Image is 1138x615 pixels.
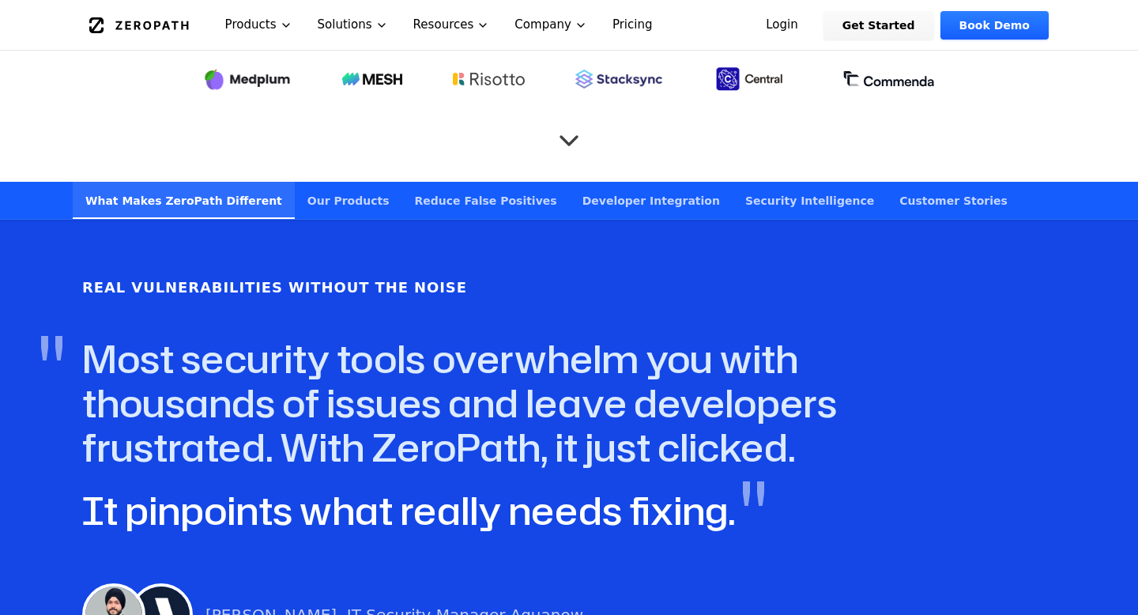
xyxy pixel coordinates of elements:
a: What Makes ZeroPath Different [73,182,295,219]
img: Mesh [342,73,402,85]
img: Medplum [203,66,292,92]
a: Our Products [295,182,402,219]
img: Central [713,65,792,93]
a: Developer Integration [570,182,733,219]
h6: Real Vulnerabilities Without the Noise [82,277,467,299]
a: Book Demo [940,11,1049,40]
span: It pinpoints what really needs fixing. [82,484,735,537]
span: " [38,324,65,400]
a: Get Started [823,11,934,40]
a: Security Intelligence [733,182,887,219]
a: Customer Stories [887,182,1020,219]
button: Scroll to next section [553,117,585,149]
h4: Most security tools overwhelm you with thousands of issues and leave developers frustrated. With ... [82,337,993,470]
a: Reduce False Positives [402,182,570,219]
span: " [740,470,767,545]
img: Stacksync [575,70,662,89]
a: Login [747,11,817,40]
